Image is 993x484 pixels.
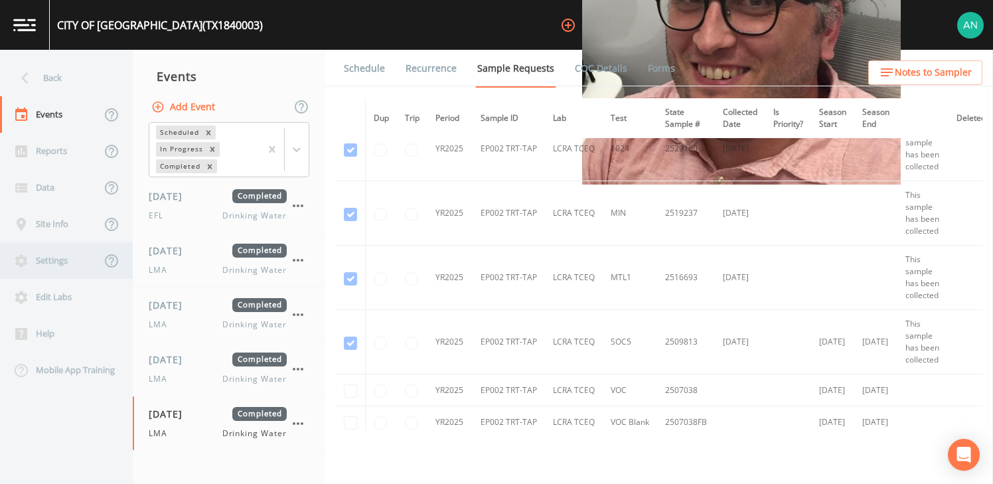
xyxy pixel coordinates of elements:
span: Completed [232,189,287,203]
td: [DATE] [854,406,897,438]
th: Lab [545,98,603,139]
a: Schedule [342,50,387,87]
td: 2507038 [657,374,715,406]
a: Forms [646,50,677,87]
span: Notes to Sampler [895,64,972,81]
img: c76c074581486bce1c0cbc9e29643337 [957,12,984,39]
span: Completed [232,353,287,366]
td: EP002 TRT-TAP [473,374,545,406]
td: [DATE] [811,406,854,438]
span: Drinking Water [222,373,287,385]
th: Season End [854,98,897,139]
a: [DATE]CompletedLMADrinking Water [133,233,325,287]
a: [DATE]CompletedEFLDrinking Water [133,179,325,233]
td: [DATE] [854,374,897,406]
td: YR2025 [427,374,473,406]
div: Remove Completed [202,159,217,173]
td: This sample has been collected [897,310,949,374]
td: This sample has been collected [897,117,949,181]
td: YR2025 [427,246,473,310]
td: YR2025 [427,310,473,374]
td: This sample has been collected [897,181,949,246]
th: Is Priority? [765,98,811,139]
td: 1024 [603,117,657,181]
td: 2509813 [657,310,715,374]
th: State Sample # [657,98,715,139]
div: In Progress [156,142,205,156]
td: SOC5 [603,310,657,374]
td: LCRA TCEQ [545,181,603,246]
div: Remove In Progress [205,142,220,156]
span: [DATE] [149,189,192,203]
td: EP002 TRT-TAP [473,310,545,374]
span: Completed [232,407,287,421]
td: VOC [603,374,657,406]
a: Sample Requests [475,50,556,88]
button: Add Event [149,95,220,120]
div: Events [133,60,325,93]
span: Drinking Water [222,264,287,276]
span: [DATE] [149,244,192,258]
td: EP002 TRT-TAP [473,181,545,246]
td: LCRA TCEQ [545,310,603,374]
th: Dup [366,98,398,139]
td: YR2025 [427,117,473,181]
div: Scheduled [156,125,201,139]
td: LCRA TCEQ [545,246,603,310]
td: VOC Blank [603,406,657,438]
td: [DATE] [811,310,854,374]
span: LMA [149,319,175,331]
a: COC Details [573,50,629,87]
td: 2519237 [657,181,715,246]
td: EP002 TRT-TAP [473,406,545,438]
button: Notes to Sampler [868,60,982,85]
a: [DATE]CompletedLMADrinking Water [133,287,325,342]
th: Sample ID [473,98,545,139]
td: LCRA TCEQ [545,117,603,181]
td: [DATE] [854,310,897,374]
div: Remove Scheduled [201,125,216,139]
td: YR2025 [427,406,473,438]
td: [DATE] [715,117,765,181]
a: [DATE]CompletedLMADrinking Water [133,342,325,396]
td: LCRA TCEQ [545,406,603,438]
td: [DATE] [715,310,765,374]
span: LMA [149,428,175,440]
th: Trip [397,98,427,139]
span: [DATE] [149,407,192,421]
td: 2529160 [657,117,715,181]
td: MIN [603,181,657,246]
span: LMA [149,373,175,385]
td: EP002 TRT-TAP [473,117,545,181]
a: [DATE]CompletedLMADrinking Water [133,396,325,451]
span: [DATE] [149,298,192,312]
td: YR2025 [427,181,473,246]
span: [DATE] [149,353,192,366]
th: Season Start [811,98,854,139]
td: LCRA TCEQ [545,374,603,406]
div: Open Intercom Messenger [948,439,980,471]
td: This sample has been collected [897,246,949,310]
td: EP002 TRT-TAP [473,246,545,310]
td: [DATE] [811,374,854,406]
span: Drinking Water [222,428,287,440]
span: Drinking Water [222,319,287,331]
th: Collected Date [715,98,765,139]
div: Completed [156,159,202,173]
img: logo [13,19,36,31]
th: Test [603,98,657,139]
span: Completed [232,298,287,312]
span: EFL [149,210,171,222]
span: LMA [149,264,175,276]
a: Recurrence [404,50,459,87]
td: [DATE] [715,181,765,246]
td: 2507038FB [657,406,715,438]
th: Period [427,98,473,139]
td: MTL1 [603,246,657,310]
td: [DATE] [715,246,765,310]
span: Completed [232,244,287,258]
div: CITY OF [GEOGRAPHIC_DATA] (TX1840003) [57,17,263,33]
span: Drinking Water [222,210,287,222]
td: 2516693 [657,246,715,310]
